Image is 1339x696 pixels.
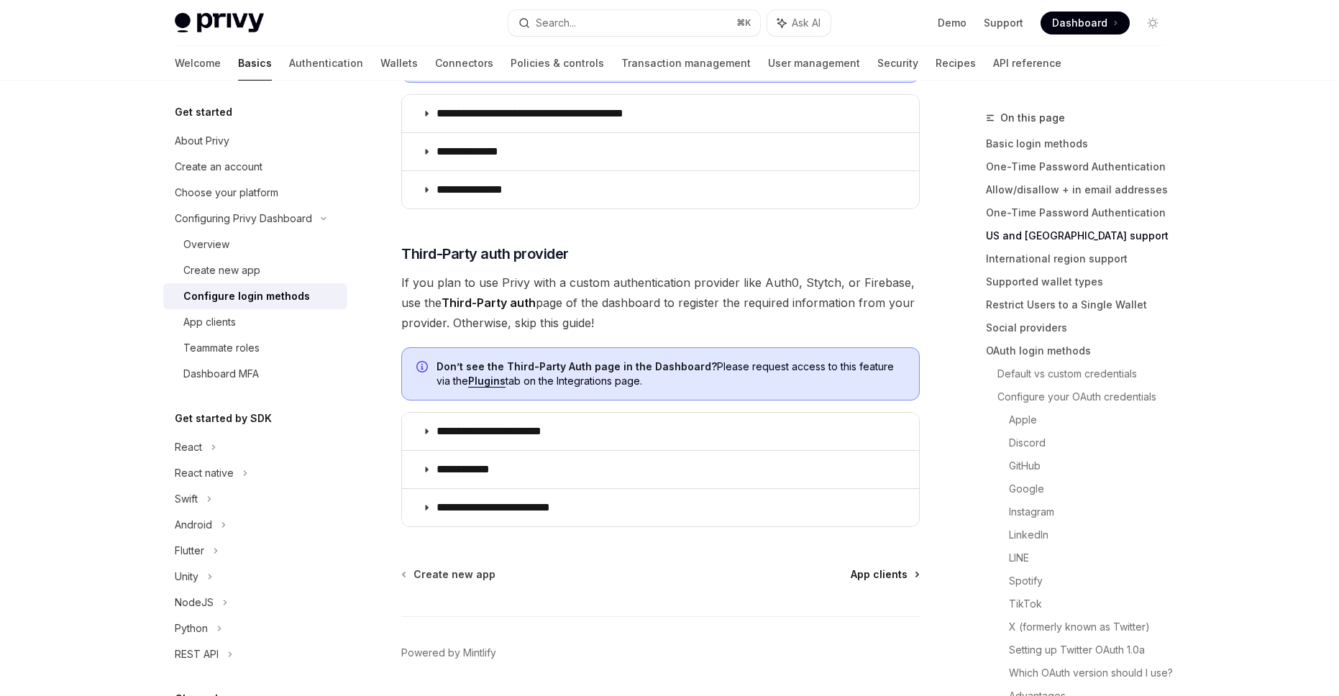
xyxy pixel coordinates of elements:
a: Welcome [175,46,221,81]
a: API reference [993,46,1061,81]
a: Powered by Mintlify [401,646,496,660]
a: One-Time Password Authentication [986,155,1176,178]
a: Recipes [936,46,976,81]
a: Choose your platform [163,180,347,206]
a: Teammate roles [163,335,347,361]
a: Supported wallet types [986,270,1176,293]
div: Overview [183,236,229,253]
div: React native [175,464,234,482]
a: Create an account [163,154,347,180]
div: React [175,439,202,456]
a: Spotify [1009,569,1176,592]
button: Search...⌘K [508,10,760,36]
span: App clients [851,567,908,582]
a: Security [877,46,918,81]
div: Configuring Privy Dashboard [175,210,312,227]
a: GitHub [1009,454,1176,477]
div: Teammate roles [183,339,260,357]
a: Allow/disallow + in email addresses [986,178,1176,201]
svg: Info [416,361,431,375]
a: Plugins [468,375,506,388]
div: App clients [183,313,236,331]
a: User management [768,46,860,81]
div: Search... [536,14,576,32]
a: Setting up Twitter OAuth 1.0a [1009,638,1176,661]
div: Android [175,516,212,534]
div: Python [175,620,208,637]
div: Create an account [175,158,262,175]
a: Google [1009,477,1176,500]
span: Third-Party auth provider [401,244,569,264]
a: Connectors [435,46,493,81]
button: Ask AI [767,10,831,36]
a: Discord [1009,431,1176,454]
div: Create new app [183,262,260,279]
a: Dashboard [1041,12,1130,35]
a: Policies & controls [511,46,604,81]
a: Which OAuth version should I use? [1009,661,1176,684]
span: Ask AI [792,16,821,30]
a: Social providers [986,316,1176,339]
a: International region support [986,247,1176,270]
div: About Privy [175,132,229,150]
div: REST API [175,646,219,663]
a: One-Time Password Authentication [986,201,1176,224]
span: ⌘ K [736,17,751,29]
a: About Privy [163,128,347,154]
a: Demo [938,16,966,30]
button: Toggle dark mode [1141,12,1164,35]
div: NodeJS [175,594,214,611]
span: On this page [1000,109,1065,127]
a: App clients [851,567,918,582]
a: Transaction management [621,46,751,81]
a: Create new app [163,257,347,283]
span: Dashboard [1052,16,1107,30]
a: TikTok [1009,592,1176,615]
a: Instagram [1009,500,1176,523]
strong: Third-Party auth [442,296,536,310]
a: Authentication [289,46,363,81]
a: Apple [1009,408,1176,431]
div: Configure login methods [183,288,310,305]
a: Configure login methods [163,283,347,309]
img: light logo [175,13,264,33]
a: Default vs custom credentials [997,362,1176,385]
div: Flutter [175,542,204,559]
a: US and [GEOGRAPHIC_DATA] support [986,224,1176,247]
h5: Get started by SDK [175,410,272,427]
a: Dashboard MFA [163,361,347,387]
a: LINE [1009,546,1176,569]
h5: Get started [175,104,232,121]
a: Basic login methods [986,132,1176,155]
span: Please request access to this feature via the tab on the Integrations page. [437,360,905,388]
a: Basics [238,46,272,81]
a: Overview [163,232,347,257]
a: OAuth login methods [986,339,1176,362]
a: Create new app [403,567,495,582]
a: Wallets [380,46,418,81]
a: X (formerly known as Twitter) [1009,615,1176,638]
div: Unity [175,568,198,585]
span: Create new app [413,567,495,582]
a: Restrict Users to a Single Wallet [986,293,1176,316]
div: Swift [175,490,198,508]
a: Support [984,16,1023,30]
strong: Don’t see the Third-Party Auth page in the Dashboard? [437,360,717,372]
span: If you plan to use Privy with a custom authentication provider like Auth0, Stytch, or Firebase, u... [401,273,920,333]
div: Choose your platform [175,184,278,201]
div: Dashboard MFA [183,365,259,383]
a: LinkedIn [1009,523,1176,546]
a: App clients [163,309,347,335]
a: Configure your OAuth credentials [997,385,1176,408]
